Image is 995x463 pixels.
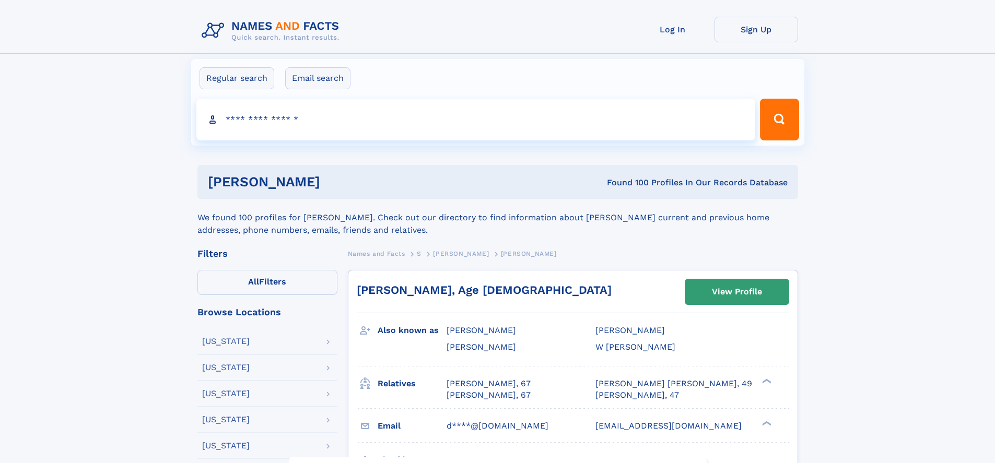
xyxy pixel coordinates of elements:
[202,363,250,372] div: [US_STATE]
[417,247,422,260] a: S
[197,307,337,317] div: Browse Locations
[715,17,798,42] a: Sign Up
[197,249,337,258] div: Filters
[248,277,259,287] span: All
[447,342,516,352] span: [PERSON_NAME]
[197,17,348,45] img: Logo Names and Facts
[357,283,612,296] a: [PERSON_NAME], Age [DEMOGRAPHIC_DATA]
[202,415,250,424] div: [US_STATE]
[501,250,557,257] span: [PERSON_NAME]
[208,175,464,188] h1: [PERSON_NAME]
[685,279,789,304] a: View Profile
[433,247,489,260] a: [PERSON_NAME]
[447,389,531,401] a: [PERSON_NAME], 67
[285,67,350,89] label: Email search
[631,17,715,42] a: Log In
[196,99,756,140] input: search input
[595,421,742,431] span: [EMAIL_ADDRESS][DOMAIN_NAME]
[712,280,762,304] div: View Profile
[200,67,274,89] label: Regular search
[417,250,422,257] span: S
[202,337,250,346] div: [US_STATE]
[378,375,447,393] h3: Relatives
[348,247,405,260] a: Names and Facts
[595,389,679,401] a: [PERSON_NAME], 47
[447,378,531,389] a: [PERSON_NAME], 67
[378,322,447,339] h3: Also known as
[595,378,752,389] a: [PERSON_NAME] [PERSON_NAME], 49
[202,442,250,450] div: [US_STATE]
[759,420,772,426] div: ❯
[760,99,799,140] button: Search Button
[759,377,772,384] div: ❯
[197,270,337,295] label: Filters
[595,342,675,352] span: W [PERSON_NAME]
[595,325,665,335] span: [PERSON_NAME]
[202,389,250,398] div: [US_STATE]
[433,250,489,257] span: [PERSON_NAME]
[447,325,516,335] span: [PERSON_NAME]
[378,417,447,435] h3: Email
[197,199,798,236] div: We found 100 profiles for [PERSON_NAME]. Check out our directory to find information about [PERSO...
[463,177,788,188] div: Found 100 Profiles In Our Records Database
